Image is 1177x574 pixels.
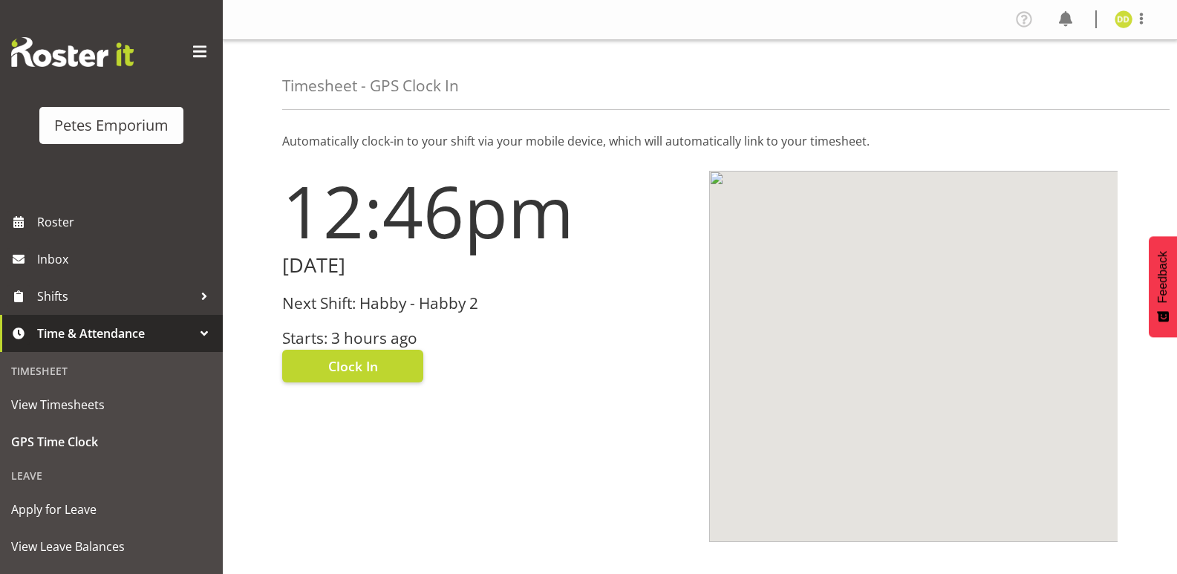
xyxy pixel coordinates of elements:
a: Apply for Leave [4,491,219,528]
span: Time & Attendance [37,322,193,345]
p: Automatically clock-in to your shift via your mobile device, which will automatically link to you... [282,132,1118,150]
h3: Next Shift: Habby - Habby 2 [282,295,691,312]
span: View Timesheets [11,394,212,416]
a: GPS Time Clock [4,423,219,460]
span: Roster [37,211,215,233]
span: Shifts [37,285,193,307]
img: Rosterit website logo [11,37,134,67]
div: Petes Emporium [54,114,169,137]
a: View Timesheets [4,386,219,423]
span: GPS Time Clock [11,431,212,453]
span: Inbox [37,248,215,270]
span: View Leave Balances [11,535,212,558]
button: Feedback - Show survey [1149,236,1177,337]
a: View Leave Balances [4,528,219,565]
h4: Timesheet - GPS Clock In [282,77,459,94]
span: Feedback [1156,251,1170,303]
div: Timesheet [4,356,219,386]
h3: Starts: 3 hours ago [282,330,691,347]
div: Leave [4,460,219,491]
h2: [DATE] [282,254,691,277]
h1: 12:46pm [282,171,691,251]
button: Clock In [282,350,423,382]
span: Apply for Leave [11,498,212,521]
img: danielle-donselaar8920.jpg [1115,10,1132,28]
span: Clock In [328,356,378,376]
